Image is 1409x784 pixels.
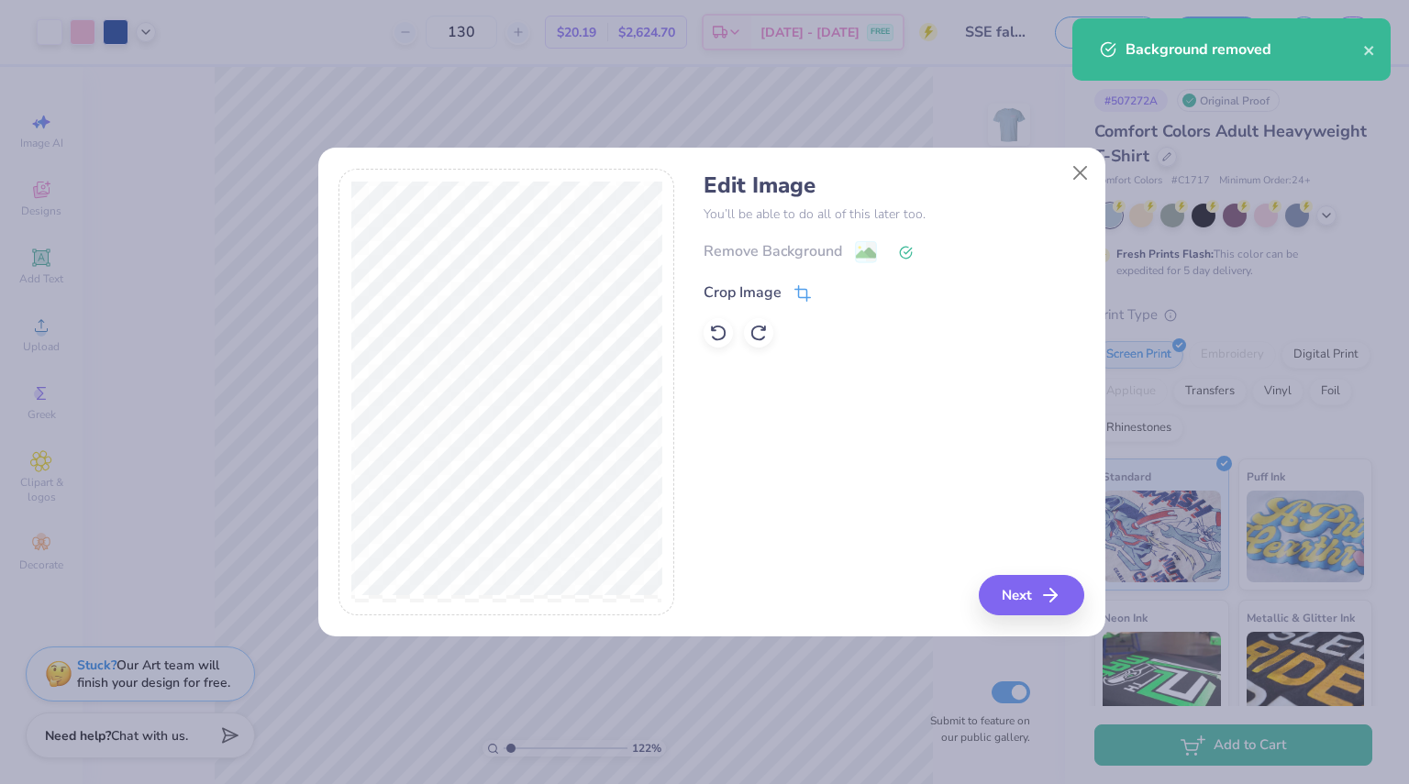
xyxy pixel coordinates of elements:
p: You’ll be able to do all of this later too. [704,204,1084,224]
h4: Edit Image [704,172,1084,199]
div: Crop Image [704,282,782,304]
button: Close [1062,156,1097,191]
button: Next [979,575,1084,615]
button: close [1363,39,1376,61]
div: Background removed [1126,39,1363,61]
